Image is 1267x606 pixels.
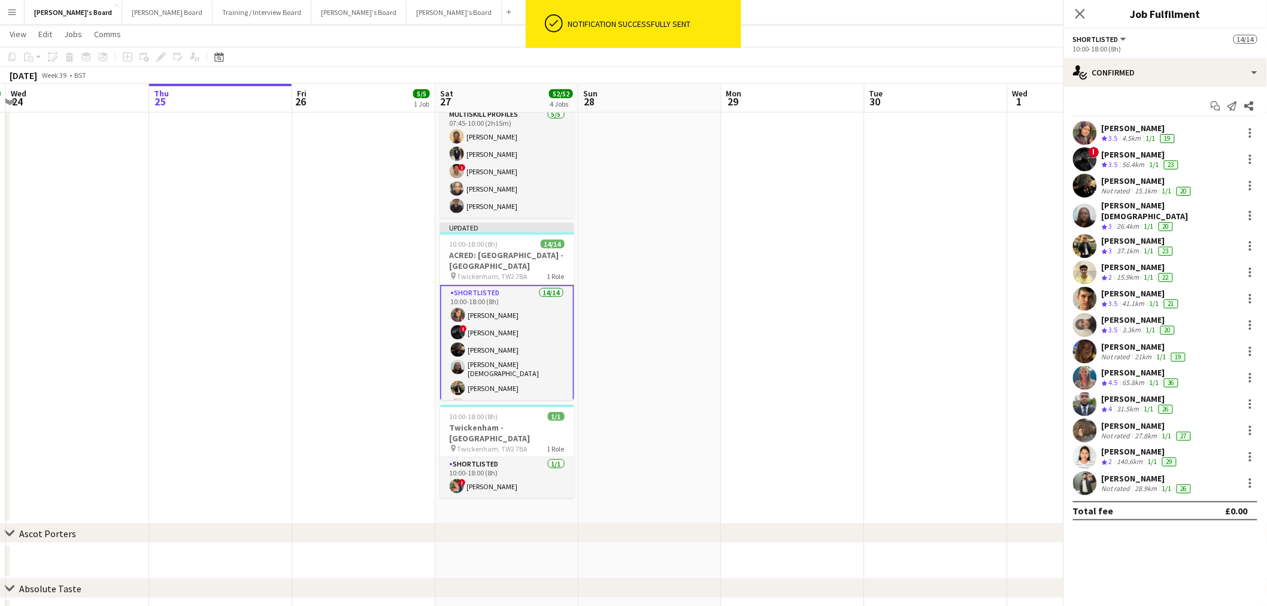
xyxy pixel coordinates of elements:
[1102,473,1193,484] div: [PERSON_NAME]
[1102,393,1175,404] div: [PERSON_NAME]
[1073,505,1114,517] div: Total fee
[460,325,467,332] span: !
[1177,432,1191,441] div: 27
[1115,457,1145,467] div: 140.6km
[1150,160,1159,169] app-skills-label: 1/1
[1133,484,1160,493] div: 28.9km
[440,405,574,498] app-job-card: 10:00-18:00 (8h)1/1Twickenham - [GEOGRAPHIC_DATA] Twickenham, TW2 7BA1 RoleShortlisted1/110:00-18...
[1162,186,1172,195] app-skills-label: 1/1
[1162,431,1172,440] app-skills-label: 1/1
[541,240,565,249] span: 14/14
[1011,95,1028,108] span: 1
[1109,404,1113,413] span: 4
[213,1,311,24] button: Training / Interview Board
[295,95,307,108] span: 26
[1160,326,1175,335] div: 20
[440,250,574,271] h3: ACRED: [GEOGRAPHIC_DATA] - [GEOGRAPHIC_DATA]
[1102,175,1193,186] div: [PERSON_NAME]
[1102,200,1238,222] div: [PERSON_NAME][DEMOGRAPHIC_DATA]
[459,164,466,171] span: !
[1160,134,1175,143] div: 19
[1102,341,1188,352] div: [PERSON_NAME]
[1144,404,1154,413] app-skills-label: 1/1
[1177,484,1191,493] div: 26
[1102,446,1179,457] div: [PERSON_NAME]
[1102,352,1133,362] div: Not rated
[1120,378,1147,388] div: 65.8km
[547,444,565,453] span: 1 Role
[1164,299,1178,308] div: 21
[1148,457,1157,466] app-skills-label: 1/1
[1157,352,1166,361] app-skills-label: 1/1
[25,1,122,24] button: [PERSON_NAME]'s Board
[440,223,574,400] app-job-card: Updated10:00-18:00 (8h)14/14ACRED: [GEOGRAPHIC_DATA] - [GEOGRAPHIC_DATA] Twickenham, TW2 7BA1 Rol...
[1133,186,1160,196] div: 15.1km
[548,412,565,421] span: 1/1
[547,272,565,281] span: 1 Role
[297,88,307,99] span: Fri
[1109,272,1113,281] span: 2
[1133,431,1160,441] div: 27.8km
[726,88,742,99] span: Mon
[1164,378,1178,387] div: 36
[1115,246,1142,256] div: 37.1km
[9,95,26,108] span: 24
[1063,58,1267,87] div: Confirmed
[1159,405,1173,414] div: 26
[440,422,574,444] h3: Twickenham - [GEOGRAPHIC_DATA]
[581,95,598,108] span: 28
[1109,378,1118,387] span: 4.5
[1146,325,1156,334] app-skills-label: 1/1
[1102,431,1133,441] div: Not rated
[64,29,82,40] span: Jobs
[450,240,498,249] span: 10:00-18:00 (8h)
[94,29,121,40] span: Comms
[1226,505,1248,517] div: £0.00
[1159,247,1173,256] div: 23
[1144,272,1154,281] app-skills-label: 1/1
[1159,273,1173,282] div: 22
[152,95,169,108] span: 25
[457,444,528,453] span: Twickenham, TW2 7BA
[1073,35,1128,44] button: Shortlisted
[457,272,528,281] span: Twickenham, TW2 7BA
[1102,186,1133,196] div: Not rated
[583,88,598,99] span: Sun
[1109,160,1118,169] span: 3.5
[1089,147,1099,157] span: !
[1102,123,1177,134] div: [PERSON_NAME]
[1150,299,1159,308] app-skills-label: 1/1
[1102,262,1175,272] div: [PERSON_NAME]
[1109,299,1118,308] span: 3.5
[440,55,574,218] app-job-card: 07:45-10:00 (2h15m)5/5Twickenham - [GEOGRAPHIC_DATA] Twickenham, TW2 7BA1 RoleMULTISKILL PROFILES...
[10,29,26,40] span: View
[868,95,883,108] span: 30
[1109,134,1118,143] span: 3.5
[1159,222,1173,231] div: 20
[1146,134,1156,143] app-skills-label: 1/1
[1109,246,1113,255] span: 3
[10,69,37,81] div: [DATE]
[725,95,742,108] span: 29
[1144,246,1154,255] app-skills-label: 1/1
[1073,44,1257,53] div: 10:00-18:00 (8h)
[1063,6,1267,22] h3: Job Fulfilment
[1120,134,1144,144] div: 4.5km
[1133,352,1154,362] div: 21km
[11,88,26,99] span: Wed
[440,108,574,218] app-card-role: MULTISKILL PROFILES5/507:45-10:00 (2h15m)[PERSON_NAME][PERSON_NAME]![PERSON_NAME][PERSON_NAME][PE...
[5,26,31,42] a: View
[459,479,466,486] span: !
[440,457,574,498] app-card-role: Shortlisted1/110:00-18:00 (8h)![PERSON_NAME]
[568,19,736,29] div: Notification successfully sent
[413,89,430,98] span: 5/5
[38,29,52,40] span: Edit
[1115,404,1142,414] div: 31.5km
[1120,160,1147,170] div: 56.4km
[1102,235,1175,246] div: [PERSON_NAME]
[1102,420,1193,431] div: [PERSON_NAME]
[19,528,76,540] div: Ascot Porters
[1177,187,1191,196] div: 20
